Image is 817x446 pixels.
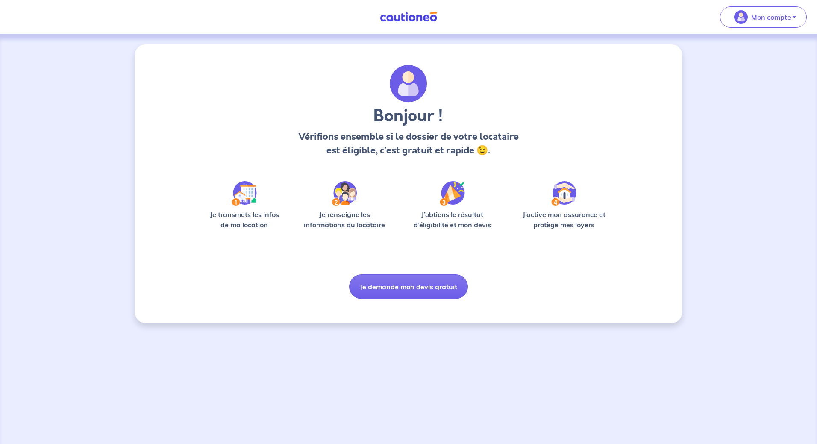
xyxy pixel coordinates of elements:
img: archivate [390,65,427,103]
p: J’obtiens le résultat d’éligibilité et mon devis [404,209,501,230]
button: Je demande mon devis gratuit [349,274,468,299]
img: illu_account_valid_menu.svg [734,10,748,24]
img: /static/f3e743aab9439237c3e2196e4328bba9/Step-3.svg [440,181,465,206]
p: Mon compte [751,12,791,22]
p: Je transmets les infos de ma location [203,209,285,230]
img: /static/c0a346edaed446bb123850d2d04ad552/Step-2.svg [332,181,357,206]
button: illu_account_valid_menu.svgMon compte [720,6,807,28]
p: J’active mon assurance et protège mes loyers [514,209,614,230]
img: /static/bfff1cf634d835d9112899e6a3df1a5d/Step-4.svg [551,181,576,206]
img: Cautioneo [376,12,441,22]
img: /static/90a569abe86eec82015bcaae536bd8e6/Step-1.svg [232,181,257,206]
h3: Bonjour ! [296,106,521,126]
p: Vérifions ensemble si le dossier de votre locataire est éligible, c’est gratuit et rapide 😉. [296,130,521,157]
p: Je renseigne les informations du locataire [299,209,391,230]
